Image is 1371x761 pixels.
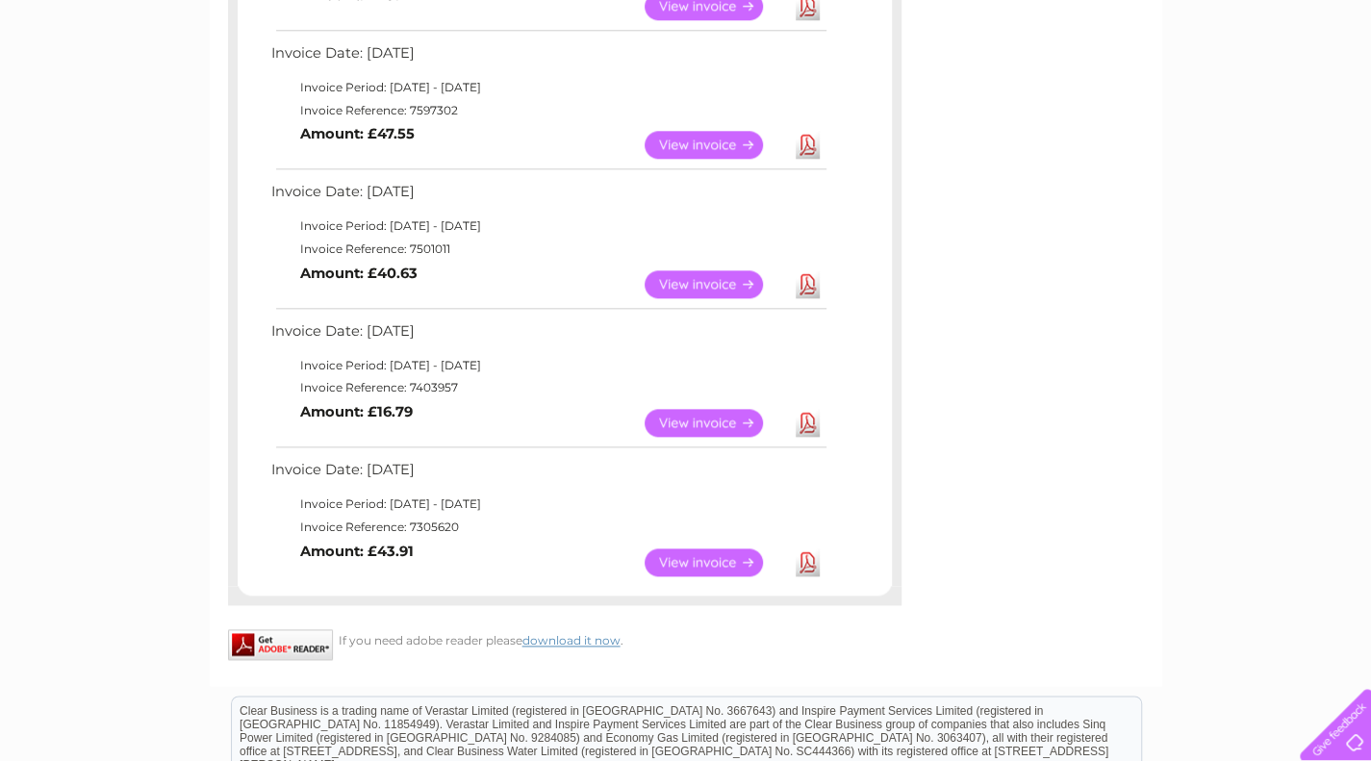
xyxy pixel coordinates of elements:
td: Invoice Date: [DATE] [267,40,829,76]
a: Download [796,409,820,437]
a: View [645,548,786,576]
a: Contact [1243,82,1290,96]
a: View [645,270,786,298]
div: If you need adobe reader please . [228,629,901,647]
a: 0333 014 3131 [1008,10,1141,34]
a: download it now [522,633,621,647]
a: Water [1032,82,1069,96]
a: Log out [1308,82,1354,96]
td: Invoice Reference: 7597302 [267,99,829,122]
td: Invoice Reference: 7305620 [267,516,829,539]
a: View [645,131,786,159]
div: Clear Business is a trading name of Verastar Limited (registered in [GEOGRAPHIC_DATA] No. 3667643... [232,11,1141,93]
b: Amount: £40.63 [300,265,418,282]
td: Invoice Reference: 7403957 [267,376,829,399]
td: Invoice Reference: 7501011 [267,238,829,261]
td: Invoice Period: [DATE] - [DATE] [267,76,829,99]
a: Download [796,548,820,576]
td: Invoice Date: [DATE] [267,457,829,493]
td: Invoice Period: [DATE] - [DATE] [267,354,829,377]
a: Energy [1080,82,1123,96]
td: Invoice Period: [DATE] - [DATE] [267,493,829,516]
a: Download [796,131,820,159]
td: Invoice Date: [DATE] [267,318,829,354]
b: Amount: £16.79 [300,403,413,420]
a: Blog [1204,82,1231,96]
b: Amount: £47.55 [300,125,415,142]
b: Amount: £43.91 [300,543,414,560]
td: Invoice Date: [DATE] [267,179,829,215]
a: View [645,409,786,437]
a: Telecoms [1134,82,1192,96]
a: Download [796,270,820,298]
td: Invoice Period: [DATE] - [DATE] [267,215,829,238]
img: logo.png [48,50,146,109]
